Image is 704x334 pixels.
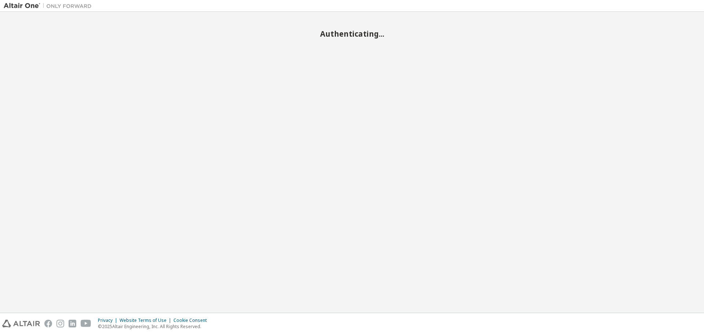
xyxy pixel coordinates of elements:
img: youtube.svg [81,320,91,327]
p: © 2025 Altair Engineering, Inc. All Rights Reserved. [98,323,211,330]
img: altair_logo.svg [2,320,40,327]
h2: Authenticating... [4,29,700,38]
img: linkedin.svg [69,320,76,327]
div: Website Terms of Use [120,318,173,323]
img: Altair One [4,2,95,10]
div: Cookie Consent [173,318,211,323]
img: facebook.svg [44,320,52,327]
img: instagram.svg [56,320,64,327]
div: Privacy [98,318,120,323]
